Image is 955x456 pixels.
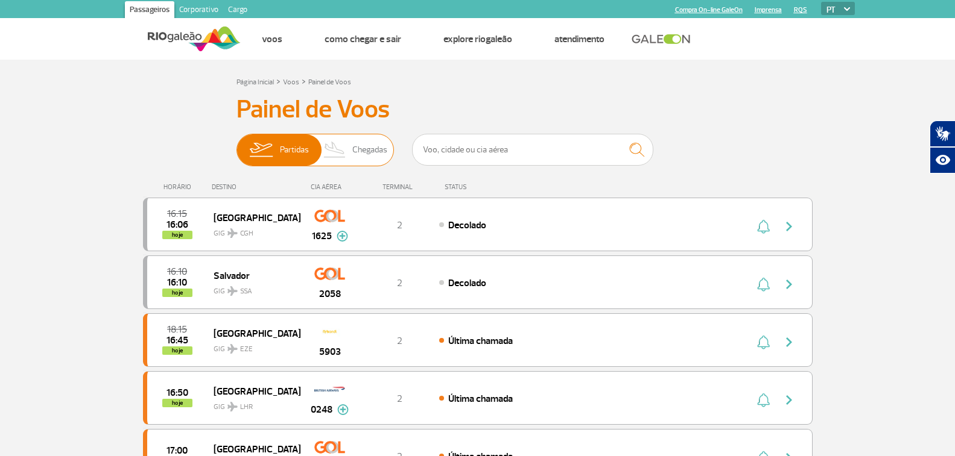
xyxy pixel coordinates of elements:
[162,231,192,239] span: hoje
[223,1,252,20] a: Cargo
[782,277,796,292] img: seta-direita-painel-voo.svg
[283,78,299,87] a: Voos
[214,280,291,297] span: GIG
[242,134,280,166] img: slider-embarque
[757,393,770,407] img: sino-painel-voo.svg
[167,325,187,334] span: 2025-08-26 18:15:00
[162,346,192,355] span: hoje
[439,183,537,191] div: STATUS
[554,33,604,45] a: Atendimento
[782,393,796,407] img: seta-direita-painel-voo.svg
[360,183,439,191] div: TERMINAL
[240,228,253,239] span: CGH
[757,219,770,234] img: sino-painel-voo.svg
[675,6,743,14] a: Compra On-line GaleOn
[240,402,253,413] span: LHR
[280,134,309,166] span: Partidas
[319,287,341,301] span: 2058
[214,210,291,225] span: [GEOGRAPHIC_DATA]
[227,228,238,238] img: destiny_airplane.svg
[755,6,782,14] a: Imprensa
[300,183,360,191] div: CIA AÉREA
[227,344,238,354] img: destiny_airplane.svg
[352,134,387,166] span: Chegadas
[214,222,291,239] span: GIG
[214,267,291,283] span: Salvador
[240,344,253,355] span: EZE
[312,229,332,243] span: 1625
[227,286,238,296] img: destiny_airplane.svg
[162,289,192,297] span: hoje
[443,33,512,45] a: Explore RIOgaleão
[302,74,306,88] a: >
[448,335,513,347] span: Última chamada
[214,337,291,355] span: GIG
[337,404,349,415] img: mais-info-painel-voo.svg
[147,183,212,191] div: HORÁRIO
[236,95,719,125] h3: Painel de Voos
[167,220,188,229] span: 2025-08-26 16:06:15
[214,395,291,413] span: GIG
[397,277,402,289] span: 2
[782,219,796,234] img: seta-direita-painel-voo.svg
[319,345,341,359] span: 5903
[162,399,192,407] span: hoje
[240,286,252,297] span: SSA
[125,1,174,20] a: Passageiros
[397,393,402,405] span: 2
[167,389,188,397] span: 2025-08-26 16:50:00
[757,335,770,349] img: sino-painel-voo.svg
[214,325,291,341] span: [GEOGRAPHIC_DATA]
[930,120,955,173] div: Plugin de acessibilidade da Hand Talk.
[930,120,955,147] button: Abrir tradutor de língua de sinais.
[448,219,486,231] span: Decolado
[174,1,223,20] a: Corporativo
[782,335,796,349] img: seta-direita-painel-voo.svg
[794,6,807,14] a: RQS
[448,393,513,405] span: Última chamada
[397,219,402,231] span: 2
[262,33,282,45] a: Voos
[167,336,188,345] span: 2025-08-26 16:45:00
[212,183,300,191] div: DESTINO
[397,335,402,347] span: 2
[214,383,291,399] span: [GEOGRAPHIC_DATA]
[227,402,238,411] img: destiny_airplane.svg
[236,78,274,87] a: Página Inicial
[412,134,653,166] input: Voo, cidade ou cia aérea
[167,267,187,276] span: 2025-08-26 16:10:00
[930,147,955,173] button: Abrir recursos assistivos.
[167,446,188,455] span: 2025-08-26 17:00:00
[448,277,486,289] span: Decolado
[276,74,281,88] a: >
[308,78,351,87] a: Painel de Voos
[167,210,187,218] span: 2025-08-26 16:15:00
[311,402,332,417] span: 0248
[167,278,187,287] span: 2025-08-26 16:10:51
[325,33,401,45] a: Como chegar e sair
[757,277,770,292] img: sino-painel-voo.svg
[317,134,353,166] img: slider-desembarque
[337,231,348,242] img: mais-info-painel-voo.svg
